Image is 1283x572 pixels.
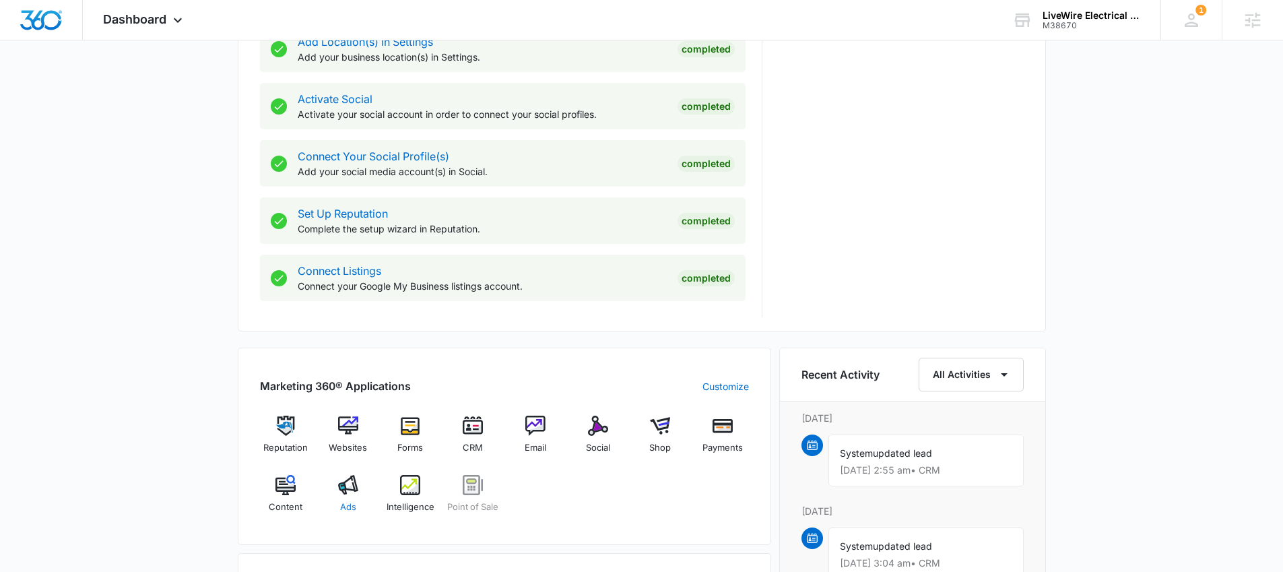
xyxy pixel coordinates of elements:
a: Reputation [260,416,312,464]
h2: Marketing 360® Applications [260,378,411,394]
span: 1 [1195,5,1206,15]
span: Websites [329,441,367,455]
a: Email [510,416,562,464]
a: Forms [385,416,436,464]
div: Completed [678,156,735,172]
a: Social [572,416,624,464]
span: System [840,447,873,459]
a: Shop [634,416,686,464]
span: updated lead [873,447,932,459]
span: Content [269,501,302,514]
a: Content [260,475,312,523]
span: Email [525,441,546,455]
a: Connect Your Social Profile(s) [298,150,449,163]
p: Activate your social account in order to connect your social profiles. [298,107,667,121]
h6: Recent Activity [801,367,880,383]
div: account name [1043,10,1141,21]
a: Set Up Reputation [298,207,388,220]
div: notifications count [1195,5,1206,15]
p: Complete the setup wizard in Reputation. [298,222,667,236]
span: Point of Sale [447,501,498,514]
a: Ads [322,475,374,523]
p: Connect your Google My Business listings account. [298,279,667,293]
p: [DATE] [801,411,1024,425]
button: All Activities [919,358,1024,391]
span: Ads [340,501,356,514]
a: CRM [447,416,499,464]
a: Point of Sale [447,475,499,523]
span: Social [586,441,610,455]
span: Intelligence [387,501,434,514]
div: Completed [678,213,735,229]
a: Activate Social [298,92,372,106]
p: Add your social media account(s) in Social. [298,164,667,179]
a: Payments [697,416,749,464]
p: [DATE] 3:04 am • CRM [840,559,1012,568]
p: [DATE] 2:55 am • CRM [840,466,1012,475]
a: Websites [322,416,374,464]
div: account id [1043,21,1141,30]
span: updated lead [873,540,932,552]
a: Customize [702,379,749,393]
span: Reputation [263,441,308,455]
a: Add Location(s) in Settings [298,35,433,49]
div: Completed [678,98,735,115]
p: Add your business location(s) in Settings. [298,50,667,64]
a: Connect Listings [298,264,381,278]
span: Forms [397,441,423,455]
div: Completed [678,270,735,286]
span: Payments [702,441,743,455]
span: Dashboard [103,12,166,26]
span: Shop [649,441,671,455]
p: [DATE] [801,504,1024,518]
div: Completed [678,41,735,57]
a: Intelligence [385,475,436,523]
span: CRM [463,441,483,455]
span: System [840,540,873,552]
